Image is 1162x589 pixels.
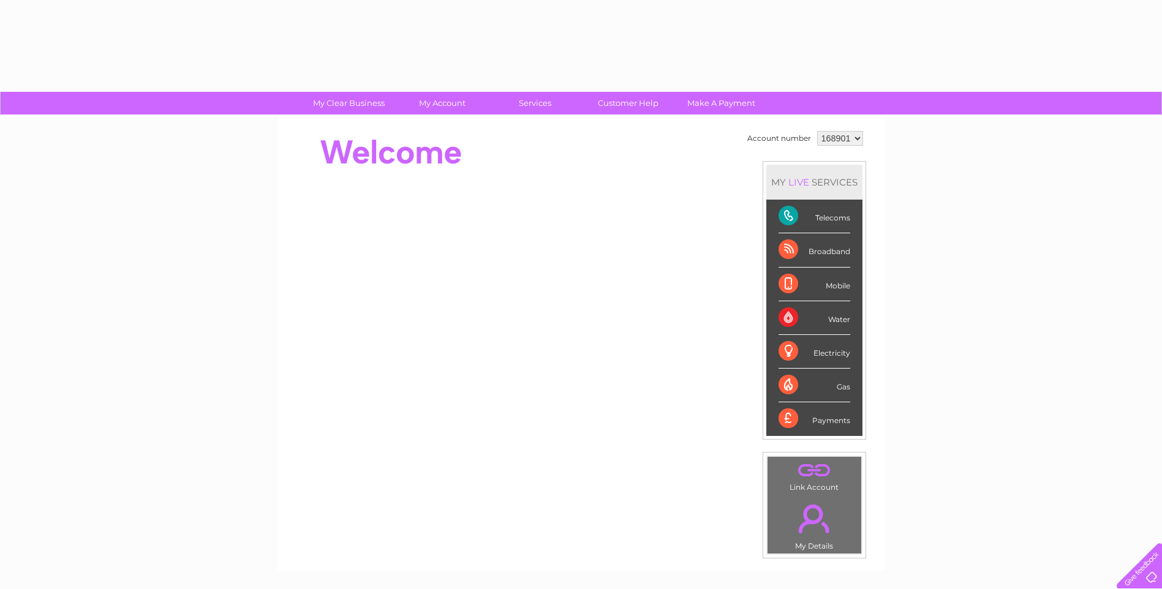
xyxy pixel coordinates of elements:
div: LIVE [786,176,812,188]
a: My Account [391,92,492,114]
div: Water [779,301,850,335]
div: MY SERVICES [766,165,862,200]
a: . [771,497,858,540]
div: Gas [779,369,850,402]
a: Services [485,92,586,114]
a: Customer Help [578,92,679,114]
div: Telecoms [779,200,850,233]
div: Broadband [779,233,850,267]
div: Payments [779,402,850,435]
td: My Details [767,494,862,554]
div: Electricity [779,335,850,369]
a: . [771,460,858,481]
a: My Clear Business [298,92,399,114]
td: Link Account [767,456,862,495]
div: Mobile [779,268,850,301]
td: Account number [744,128,814,149]
a: Make A Payment [671,92,772,114]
